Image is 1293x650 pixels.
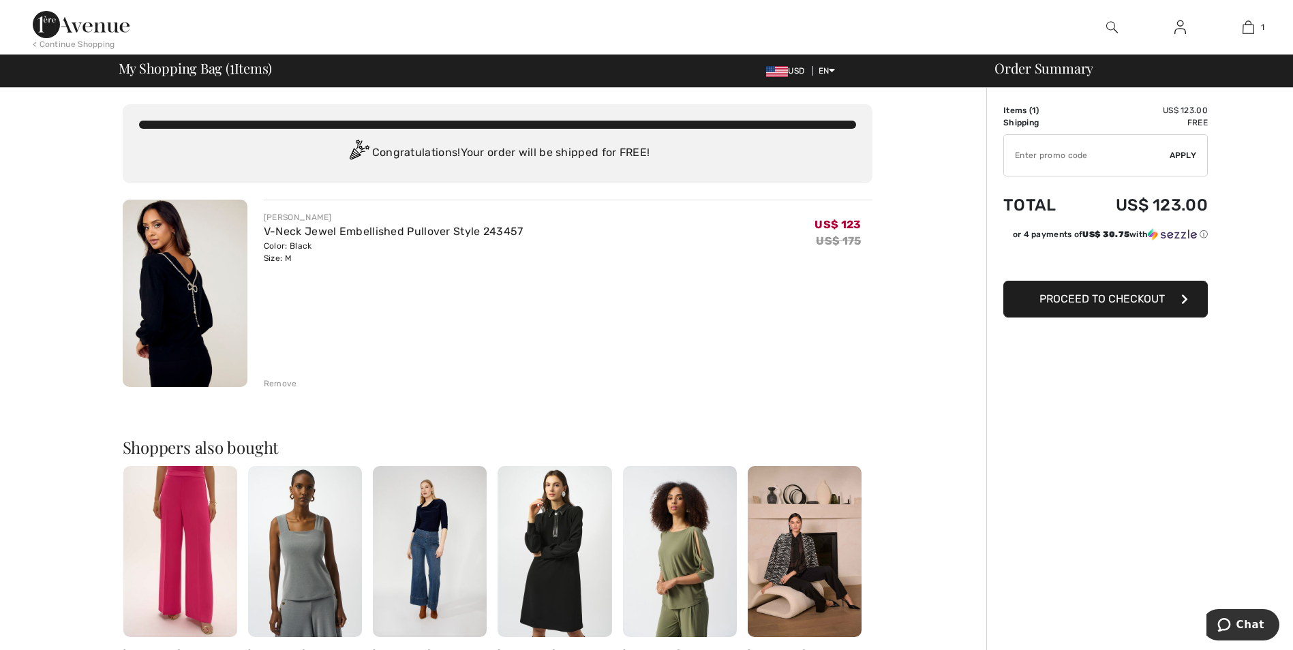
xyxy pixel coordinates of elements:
div: or 4 payments ofUS$ 30.75withSezzle Click to learn more about Sezzle [1003,228,1208,245]
a: Sign In [1163,19,1197,36]
img: Zebra Print Collared Jacket Style 254072 [748,466,862,637]
iframe: Opens a widget where you can chat to one of our agents [1206,609,1279,643]
td: US$ 123.00 [1078,104,1208,117]
img: My Info [1174,19,1186,35]
a: 1 [1215,19,1281,35]
button: Proceed to Checkout [1003,281,1208,318]
img: High-Waisted Wide-Leg Trousers Style 253805 [373,466,487,637]
img: Knee-Length Shift Dress Style 253164 [498,466,611,637]
input: Promo code [1004,135,1170,176]
div: Remove [264,377,297,390]
img: US Dollar [766,66,788,77]
span: US$ 123 [815,218,861,231]
td: Shipping [1003,117,1078,129]
span: 1 [1032,106,1036,115]
div: < Continue Shopping [33,38,115,50]
img: Congratulation2.svg [345,140,372,167]
td: Total [1003,182,1078,228]
img: Sezzle [1148,228,1197,241]
span: USD [766,66,810,76]
img: search the website [1106,19,1118,35]
img: My Bag [1243,19,1254,35]
div: Order Summary [978,61,1285,75]
img: Square Neck Sleeveless Pullover Style 253291 [248,466,362,637]
iframe: PayPal-paypal [1003,245,1208,276]
a: V-Neck Jewel Embellished Pullover Style 243457 [264,225,523,238]
img: V-Neck Jewel Embellished Pullover Style 243457 [123,200,247,387]
div: Color: Black Size: M [264,240,523,264]
img: 1ère Avenue [33,11,130,38]
span: My Shopping Bag ( Items) [119,61,273,75]
span: US$ 30.75 [1082,230,1129,239]
img: High-Waisted Belted Trousers Style 252710 [123,466,237,637]
td: US$ 123.00 [1078,182,1208,228]
span: Apply [1170,149,1197,161]
div: [PERSON_NAME] [264,211,523,223]
img: Relaxed Fit Crew Neck Pullover Style 251063 [623,466,737,637]
h2: Shoppers also bought [123,439,872,455]
td: Free [1078,117,1208,129]
div: Congratulations! Your order will be shipped for FREE! [139,140,856,167]
span: Proceed to Checkout [1039,292,1165,305]
span: EN [819,66,836,76]
span: 1 [230,58,234,76]
div: or 4 payments of with [1013,228,1208,241]
s: US$ 175 [816,234,861,247]
td: Items ( ) [1003,104,1078,117]
span: 1 [1261,21,1264,33]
